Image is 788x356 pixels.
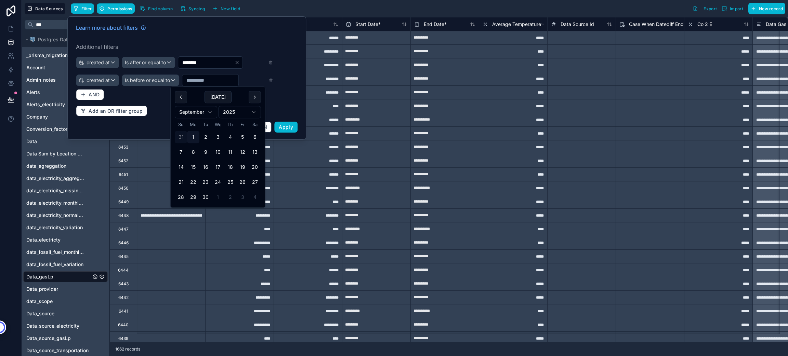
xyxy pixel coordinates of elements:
[236,176,249,188] button: Friday, September 26th, 2025
[249,131,261,143] button: Saturday, September 6th, 2025
[224,121,236,128] th: Thursday
[236,191,249,203] button: Friday, October 3rd, 2025
[249,161,261,173] button: Saturday, September 20th, 2025
[279,124,293,130] span: Apply
[251,124,267,130] span: Cancel
[224,176,236,188] button: Thursday, September 25th, 2025
[187,146,199,158] button: Monday, September 8th, 2025
[175,121,187,128] th: Sunday
[187,121,199,128] th: Monday
[249,146,261,158] button: Saturday, September 13th, 2025
[224,191,236,203] button: Thursday, October 2nd, 2025
[122,57,175,68] button: Is after or equal to
[122,74,179,86] button: Is before or equal to
[175,121,261,203] table: September 2025
[175,131,187,143] button: Sunday, August 31st, 2025
[224,161,236,173] button: Thursday, September 18th, 2025
[125,77,170,84] span: Is before or equal to
[199,176,212,188] button: Tuesday, September 23rd, 2025
[76,43,298,51] label: Additional filters
[76,24,146,32] a: Learn more about filters
[87,59,110,66] span: created at
[76,106,147,117] button: Add an OR filter group
[187,161,199,173] button: Monday, September 15th, 2025
[234,60,242,65] button: Clear
[89,108,143,114] span: Add an OR filter group
[236,131,249,143] button: Friday, September 5th, 2025
[236,146,249,158] button: Friday, September 12th, 2025
[249,191,261,203] button: Saturday, October 4th, 2025
[212,176,224,188] button: Wednesday, September 24th, 2025
[76,89,104,100] button: AND
[199,131,212,143] button: Tuesday, September 2nd, 2025
[212,161,224,173] button: Wednesday, September 17th, 2025
[205,91,232,103] button: [DATE]
[212,191,224,203] button: Wednesday, October 1st, 2025
[249,176,261,188] button: Saturday, September 27th, 2025
[76,24,138,32] span: Learn more about filters
[199,146,212,158] button: Tuesday, September 9th, 2025
[187,176,199,188] button: Monday, September 22nd, 2025
[212,121,224,128] th: Wednesday
[249,121,261,128] th: Saturday
[212,131,224,143] button: Wednesday, September 3rd, 2025
[89,92,100,98] span: AND
[76,74,119,86] button: created at
[224,146,236,158] button: Thursday, September 11th, 2025
[224,131,236,143] button: Thursday, September 4th, 2025
[236,161,249,173] button: Friday, September 19th, 2025
[187,191,199,203] button: Monday, September 29th, 2025
[175,161,187,173] button: Sunday, September 14th, 2025
[212,146,224,158] button: Wednesday, September 10th, 2025
[76,57,119,68] button: created at
[236,121,249,128] th: Friday
[87,77,110,84] span: created at
[187,131,199,143] button: Today, Monday, September 1st, 2025
[274,122,298,133] button: Apply
[125,59,166,66] span: Is after or equal to
[199,191,212,203] button: Tuesday, September 30th, 2025
[175,191,187,203] button: Sunday, September 28th, 2025
[199,121,212,128] th: Tuesday
[199,161,212,173] button: Tuesday, September 16th, 2025
[175,146,187,158] button: Sunday, September 7th, 2025
[175,176,187,188] button: Sunday, September 21st, 2025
